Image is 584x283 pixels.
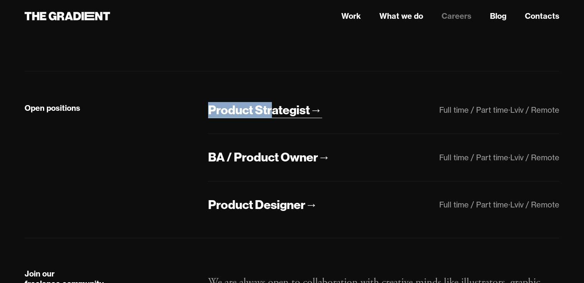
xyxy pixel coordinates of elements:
[208,102,310,118] div: Product Strategist
[490,10,506,22] a: Blog
[341,10,361,22] a: Work
[208,149,318,165] div: BA / Product Owner
[510,200,559,209] div: Lviv / Remote
[439,105,508,115] div: Full time / Part time
[305,197,318,213] div: →
[208,197,305,213] div: Product Designer
[442,10,472,22] a: Careers
[379,10,423,22] a: What we do
[508,200,510,209] div: ·
[510,153,559,162] div: Lviv / Remote
[310,102,322,118] div: →
[508,153,510,162] div: ·
[25,103,80,113] strong: Open positions
[208,197,318,213] a: Product Designer→
[439,153,508,162] div: Full time / Part time
[439,200,508,209] div: Full time / Part time
[508,105,510,115] div: ·
[318,149,330,165] div: →
[208,102,322,118] a: Product Strategist→
[510,105,559,115] div: Lviv / Remote
[525,10,559,22] a: Contacts
[208,149,330,166] a: BA / Product Owner→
